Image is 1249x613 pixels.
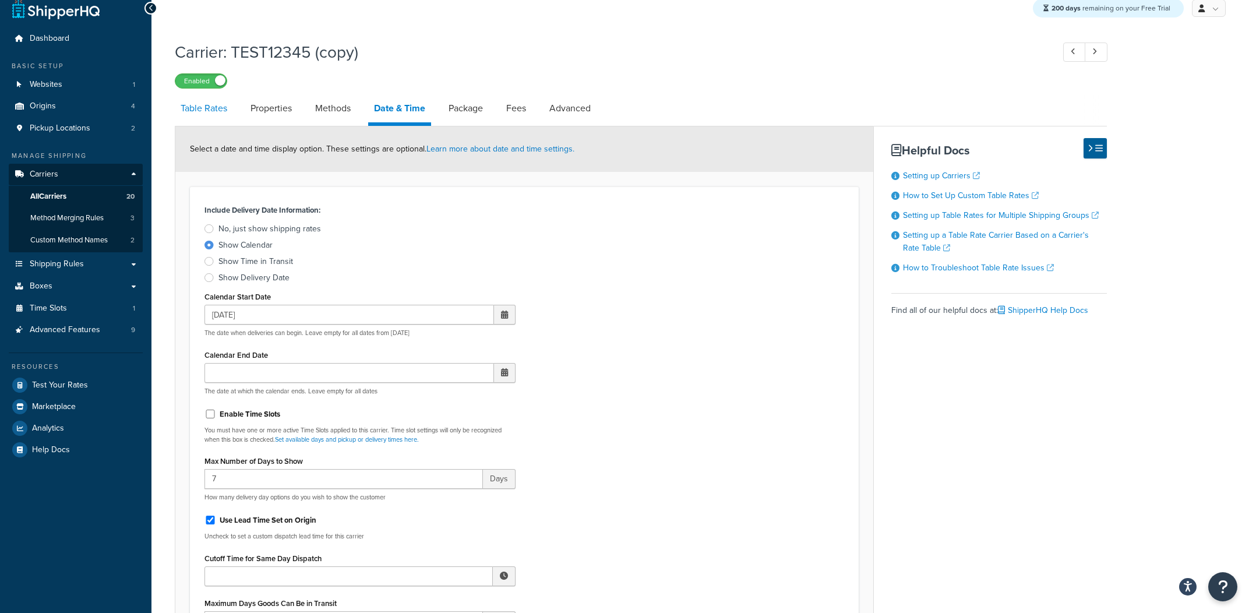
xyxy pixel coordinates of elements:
a: Properties [245,94,298,122]
div: Find all of our helpful docs at: [891,293,1107,319]
li: Custom Method Names [9,230,143,251]
span: 4 [131,101,135,111]
label: Use Lead Time Set on Origin [220,515,316,526]
label: Enable Time Slots [220,409,280,420]
span: 1 [133,304,135,313]
a: Fees [500,94,532,122]
span: Method Merging Rules [30,213,104,223]
span: Analytics [32,424,64,434]
span: Boxes [30,281,52,291]
p: The date at which the calendar ends. Leave empty for all dates [204,387,516,396]
li: Carriers [9,164,143,252]
a: How to Troubleshoot Table Rate Issues [903,262,1054,274]
a: ShipperHQ Help Docs [998,304,1088,316]
a: Next Record [1085,43,1107,62]
a: Advanced Features9 [9,319,143,341]
span: Help Docs [32,445,70,455]
label: Include Delivery Date Information: [204,202,320,219]
a: Websites1 [9,74,143,96]
a: Time Slots1 [9,298,143,319]
div: Show Delivery Date [218,272,290,284]
a: Setting up Carriers [903,170,980,182]
span: Dashboard [30,34,69,44]
a: Package [443,94,489,122]
span: Carriers [30,170,58,179]
a: Help Docs [9,439,143,460]
a: Setting up a Table Rate Carrier Based on a Carrier's Rate Table [903,229,1089,254]
a: Carriers [9,164,143,185]
span: Time Slots [30,304,67,313]
p: The date when deliveries can begin. Leave empty for all dates from [DATE] [204,329,516,337]
label: Max Number of Days to Show [204,457,303,466]
span: Custom Method Names [30,235,108,245]
span: Shipping Rules [30,259,84,269]
span: Pickup Locations [30,124,90,133]
a: Previous Record [1063,43,1086,62]
li: Method Merging Rules [9,207,143,229]
span: 2 [131,124,135,133]
a: Custom Method Names2 [9,230,143,251]
a: Setting up Table Rates for Multiple Shipping Groups [903,209,1099,221]
li: Advanced Features [9,319,143,341]
a: Dashboard [9,28,143,50]
span: 20 [126,192,135,202]
a: AllCarriers20 [9,186,143,207]
span: Origins [30,101,56,111]
span: Marketplace [32,402,76,412]
a: Analytics [9,418,143,439]
a: Origins4 [9,96,143,117]
a: Table Rates [175,94,233,122]
div: Show Time in Transit [218,256,293,267]
span: Websites [30,80,62,90]
span: All Carriers [30,192,66,202]
label: Cutoff Time for Same Day Dispatch [204,554,322,563]
p: Uncheck to set a custom dispatch lead time for this carrier [204,532,516,541]
button: Hide Help Docs [1084,138,1107,158]
p: You must have one or more active Time Slots applied to this carrier. Time slot settings will only... [204,426,516,444]
a: Learn more about date and time settings. [426,143,574,155]
a: Test Your Rates [9,375,143,396]
a: Marketplace [9,396,143,417]
li: Pickup Locations [9,118,143,139]
p: How many delivery day options do you wish to show the customer [204,493,516,502]
label: Calendar Start Date [204,293,271,301]
span: Select a date and time display option. These settings are optional. [190,143,574,155]
h3: Helpful Docs [891,144,1107,157]
button: Open Resource Center [1208,572,1237,601]
span: 9 [131,325,135,335]
div: Basic Setup [9,61,143,71]
a: Methods [309,94,357,122]
div: No, just show shipping rates [218,223,321,235]
span: Days [483,469,516,489]
h1: Carrier: TEST12345 (copy) [175,41,1042,64]
div: Resources [9,362,143,372]
a: Date & Time [368,94,431,126]
span: 3 [130,213,135,223]
div: Show Calendar [218,239,273,251]
li: Websites [9,74,143,96]
a: How to Set Up Custom Table Rates [903,189,1039,202]
strong: 200 days [1052,3,1081,13]
span: 2 [130,235,135,245]
a: Advanced [544,94,597,122]
label: Enabled [175,74,227,88]
label: Calendar End Date [204,351,268,360]
a: Set available days and pickup or delivery times here. [275,435,419,444]
a: Boxes [9,276,143,297]
span: remaining on your Free Trial [1052,3,1170,13]
li: Time Slots [9,298,143,319]
div: Manage Shipping [9,151,143,161]
label: Maximum Days Goods Can Be in Transit [204,599,337,608]
span: Advanced Features [30,325,100,335]
a: Method Merging Rules3 [9,207,143,229]
li: Origins [9,96,143,117]
span: 1 [133,80,135,90]
a: Shipping Rules [9,253,143,275]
